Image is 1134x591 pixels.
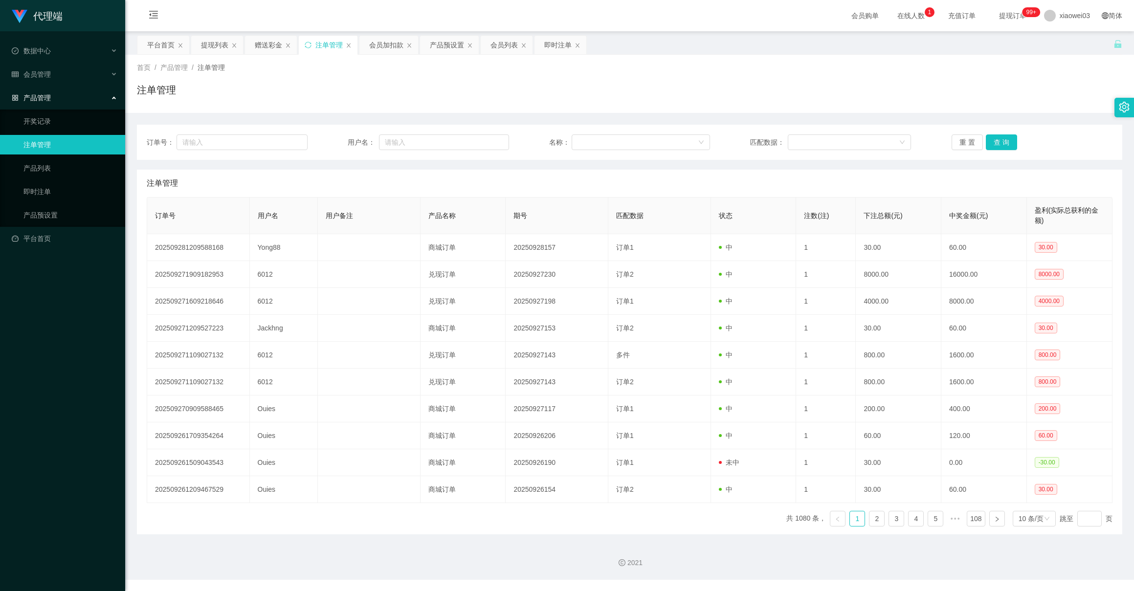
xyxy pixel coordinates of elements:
td: 60.00 [941,476,1027,503]
span: 名称： [549,137,572,148]
span: 产品管理 [12,94,51,102]
td: 30.00 [856,315,941,342]
div: 即时注单 [544,36,572,54]
span: 30.00 [1035,484,1057,495]
a: 108 [967,511,984,526]
sup: 1209 [1023,7,1040,17]
span: 30.00 [1035,242,1057,253]
span: 未中 [719,459,739,466]
td: 20250927153 [506,315,608,342]
td: 0.00 [941,449,1027,476]
span: 注数(注) [804,212,829,219]
td: 1 [796,261,856,288]
h1: 代理端 [33,0,63,32]
a: 开奖记录 [23,111,117,131]
td: 30.00 [856,476,941,503]
td: 兑现订单 [421,261,506,288]
span: 用户名 [258,212,278,219]
span: 用户名： [348,137,378,148]
a: 图标: dashboard平台首页 [12,229,117,248]
span: 产品名称 [428,212,456,219]
td: 1 [796,449,856,476]
i: 图标: right [994,516,1000,522]
li: 上一页 [830,511,845,526]
td: 202509271109027132 [147,369,250,395]
td: Ouies [250,449,318,476]
li: 共 1080 条， [786,511,826,526]
td: 6012 [250,342,318,369]
a: 代理端 [12,12,63,20]
i: 图标: down [899,139,905,146]
span: 中 [719,243,733,251]
a: 5 [928,511,943,526]
i: 图标: close [406,43,412,48]
td: 800.00 [856,342,941,369]
span: 订单1 [616,297,634,305]
span: 中 [719,405,733,413]
span: 8000.00 [1035,269,1064,280]
td: 202509261209467529 [147,476,250,503]
span: 60.00 [1035,430,1057,441]
td: 30.00 [856,234,941,261]
span: 800.00 [1035,376,1061,387]
i: 图标: appstore-o [12,94,19,101]
span: 4000.00 [1035,296,1064,306]
td: 30.00 [856,449,941,476]
i: 图标: close [467,43,473,48]
td: 20250926190 [506,449,608,476]
td: 兑现订单 [421,342,506,369]
div: 平台首页 [147,36,175,54]
td: Ouies [250,422,318,449]
span: 下注总额(元) [864,212,902,219]
img: logo.9652507e.png [12,10,27,23]
td: 兑现订单 [421,369,506,395]
td: 6012 [250,288,318,315]
td: 20250927143 [506,342,608,369]
i: 图标: down [698,139,704,146]
span: 订单2 [616,378,634,386]
span: 订单2 [616,485,634,493]
td: 商城订单 [421,234,506,261]
div: 10 条/页 [1019,511,1044,526]
i: 图标: copyright [619,559,625,566]
span: 产品管理 [160,64,188,71]
td: 202509261709354264 [147,422,250,449]
div: 提现列表 [201,36,228,54]
span: 中 [719,378,733,386]
td: 1 [796,234,856,261]
h1: 注单管理 [137,83,176,97]
span: 订单1 [616,459,634,466]
td: 1 [796,342,856,369]
span: 数据中心 [12,47,51,55]
li: 3 [889,511,904,526]
span: 200.00 [1035,403,1061,414]
i: 图标: table [12,71,19,78]
span: 订单号： [147,137,177,148]
td: 1600.00 [941,342,1027,369]
td: 20250927117 [506,395,608,422]
a: 注单管理 [23,135,117,154]
td: 1 [796,288,856,315]
i: 图标: setting [1119,102,1130,112]
li: 5 [928,511,943,526]
a: 3 [889,511,904,526]
td: 6012 [250,261,318,288]
a: 产品预设置 [23,205,117,225]
td: 202509271109027132 [147,342,250,369]
td: 20250926206 [506,422,608,449]
div: 跳至 页 [1060,511,1112,526]
td: 60.00 [856,422,941,449]
button: 查 询 [986,134,1017,150]
td: 200.00 [856,395,941,422]
i: 图标: menu-fold [137,0,170,32]
td: 202509271209527223 [147,315,250,342]
td: 1 [796,369,856,395]
td: Ouies [250,395,318,422]
a: 产品列表 [23,158,117,178]
i: 图标: close [521,43,527,48]
span: 期号 [513,212,527,219]
i: 图标: left [835,516,841,522]
span: 注单管理 [198,64,225,71]
td: 8000.00 [856,261,941,288]
td: 400.00 [941,395,1027,422]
